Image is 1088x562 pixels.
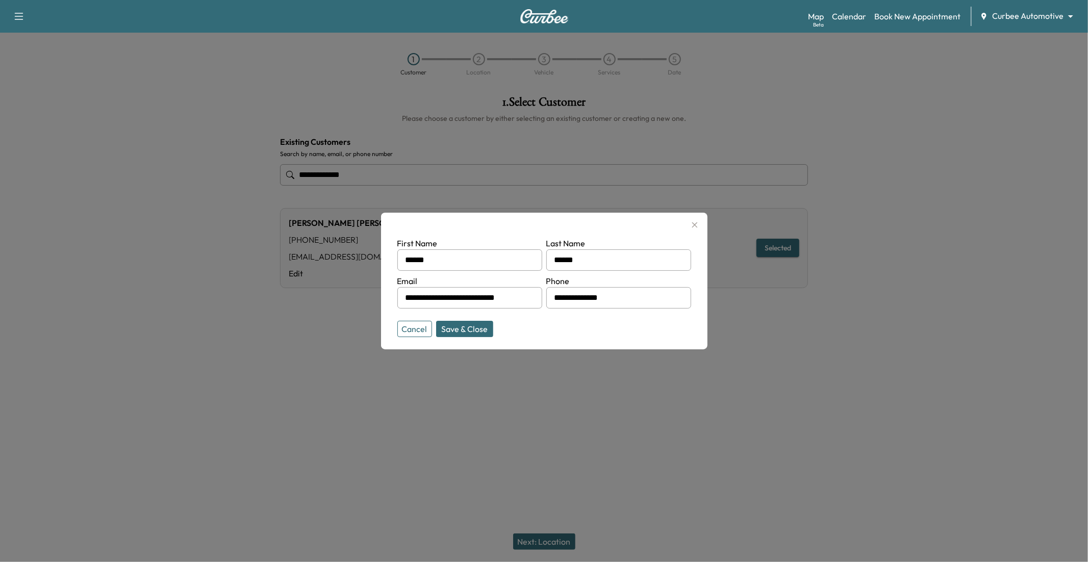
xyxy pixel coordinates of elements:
[397,276,418,286] label: Email
[546,276,570,286] label: Phone
[813,21,824,29] div: Beta
[397,321,432,337] button: Cancel
[808,10,824,22] a: MapBeta
[546,238,586,248] label: Last Name
[874,10,960,22] a: Book New Appointment
[436,321,493,337] button: Save & Close
[397,238,438,248] label: First Name
[992,10,1064,22] span: Curbee Automotive
[832,10,866,22] a: Calendar
[520,9,569,23] img: Curbee Logo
